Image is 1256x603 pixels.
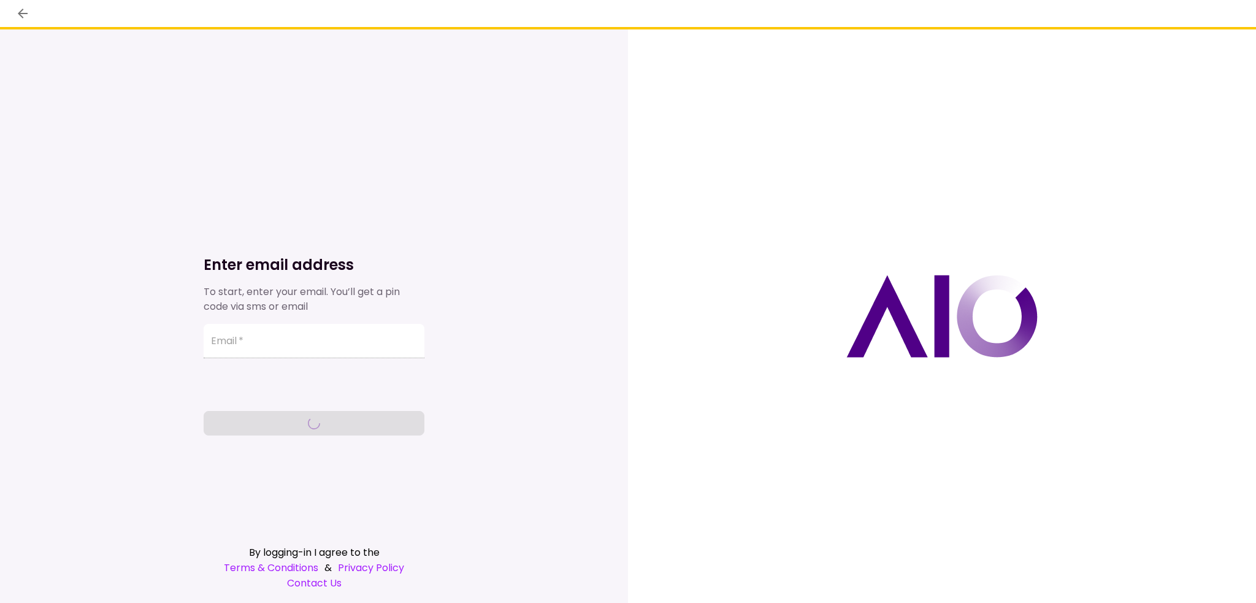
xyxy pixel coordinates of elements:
[204,575,424,591] a: Contact Us
[204,285,424,314] div: To start, enter your email. You’ll get a pin code via sms or email
[204,255,424,275] h1: Enter email address
[338,560,404,575] a: Privacy Policy
[204,545,424,560] div: By logging-in I agree to the
[204,560,424,575] div: &
[224,560,318,575] a: Terms & Conditions
[846,275,1038,358] img: AIO logo
[12,3,33,24] button: back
